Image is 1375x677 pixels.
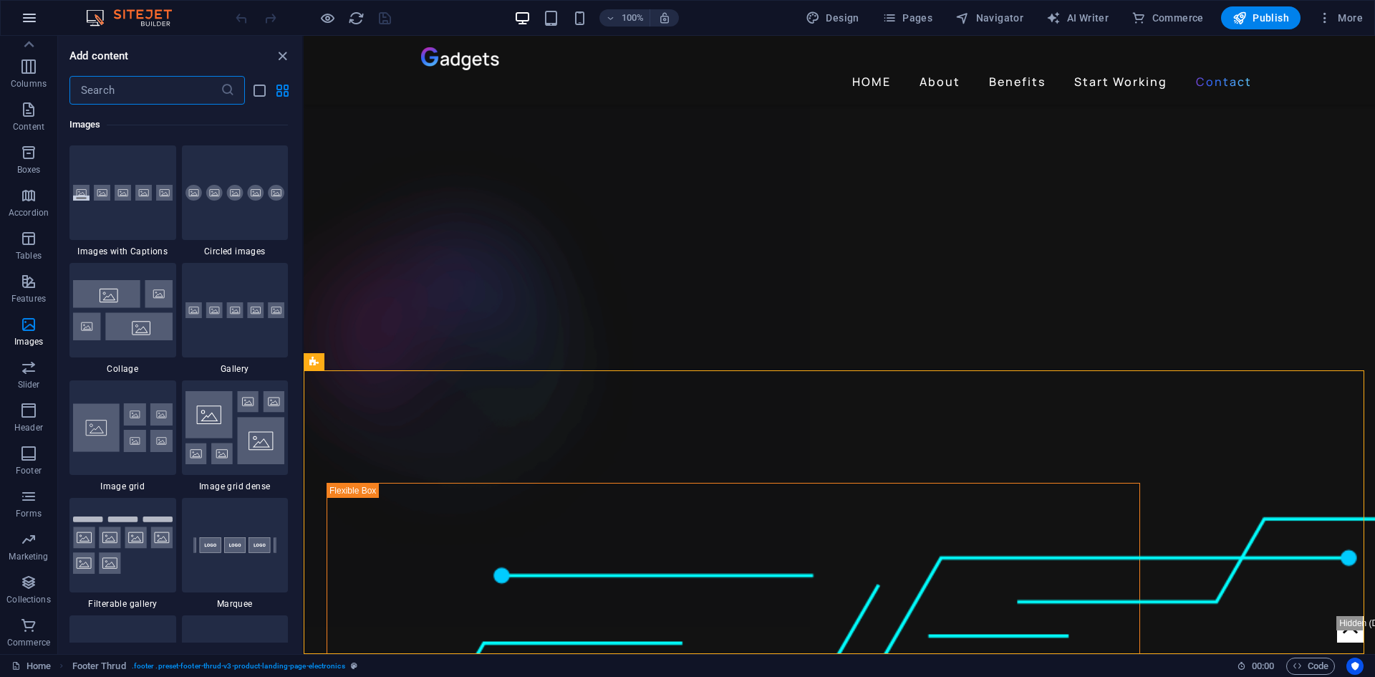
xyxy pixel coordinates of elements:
[950,6,1029,29] button: Navigator
[11,78,47,90] p: Columns
[319,9,336,27] button: Click here to leave preview mode and continue editing
[806,11,859,25] span: Design
[182,481,289,492] span: Image grid dense
[877,6,938,29] button: Pages
[182,145,289,257] div: Circled images
[1046,11,1109,25] span: AI Writer
[1286,658,1335,675] button: Code
[599,9,650,27] button: 100%
[251,82,268,99] button: list-view
[658,11,671,24] i: On resize automatically adjust zoom level to fit chosen device.
[11,293,46,304] p: Features
[185,185,285,201] img: images-circled.svg
[182,246,289,257] span: Circled images
[182,380,289,492] div: Image grid dense
[69,363,176,375] span: Collage
[73,403,173,452] img: image-grid.svg
[1252,658,1274,675] span: 00 00
[1041,6,1114,29] button: AI Writer
[69,47,129,64] h6: Add content
[69,246,176,257] span: Images with Captions
[69,116,288,133] h6: Images
[274,47,291,64] button: close panel
[69,263,176,375] div: Collage
[9,207,49,219] p: Accordion
[182,498,289,610] div: Marquee
[6,594,50,605] p: Collections
[1221,6,1301,29] button: Publish
[1237,658,1275,675] h6: Session time
[69,76,221,105] input: Search
[14,336,44,347] p: Images
[72,658,357,675] nav: breadcrumb
[13,121,44,133] p: Content
[1126,6,1210,29] button: Commerce
[7,637,50,648] p: Commerce
[182,363,289,375] span: Gallery
[69,145,176,257] div: Images with Captions
[274,82,291,99] button: grid-view
[1132,11,1204,25] span: Commerce
[800,6,865,29] div: Design (Ctrl+Alt+Y)
[882,11,932,25] span: Pages
[16,250,42,261] p: Tables
[1346,658,1364,675] button: Usercentrics
[11,658,51,675] a: Click to cancel selection. Double-click to open Pages
[955,11,1023,25] span: Navigator
[9,551,48,562] p: Marketing
[185,391,285,464] img: image-grid-dense.svg
[17,164,41,176] p: Boxes
[182,263,289,375] div: Gallery
[348,10,365,27] i: Reload page
[351,662,357,670] i: This element is a customizable preset
[14,422,43,433] p: Header
[800,6,865,29] button: Design
[72,658,126,675] span: Click to select. Double-click to edit
[347,9,365,27] button: reload
[69,498,176,610] div: Filterable gallery
[185,302,285,319] img: gallery.svg
[73,517,173,575] img: gallery-filterable.svg
[621,9,644,27] h6: 100%
[69,380,176,492] div: Image grid
[1262,661,1264,671] span: :
[185,512,285,578] img: marquee.svg
[73,280,173,340] img: collage.svg
[1232,11,1289,25] span: Publish
[1312,6,1369,29] button: More
[16,465,42,476] p: Footer
[69,481,176,492] span: Image grid
[16,508,42,519] p: Forms
[1318,11,1363,25] span: More
[73,185,173,201] img: images-with-captions.svg
[182,598,289,610] span: Marquee
[1293,658,1328,675] span: Code
[132,658,345,675] span: . footer .preset-footer-thrud-v3-product-landing-page-electronics
[69,598,176,610] span: Filterable gallery
[82,9,190,27] img: Editor Logo
[18,379,40,390] p: Slider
